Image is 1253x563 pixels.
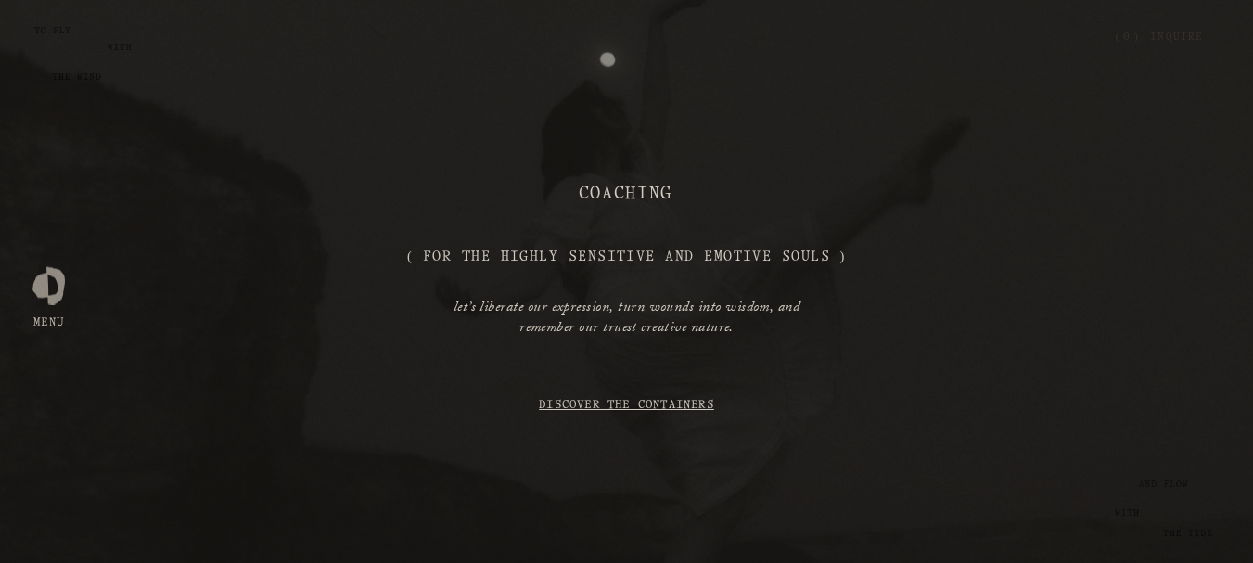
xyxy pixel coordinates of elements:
span: 0 [1123,32,1130,42]
h2: ( For the Highly Sensitive and Emotive Souls ) [290,248,963,266]
span: ) [1134,32,1138,42]
a: 0 items in cart [1116,31,1138,45]
span: ( [1116,32,1119,42]
em: let’s liberate our expression, turn wounds into wisdom, and remember our truest creative nature. [454,296,804,341]
strong: coaching [579,186,672,202]
a: Inquire [1150,21,1203,54]
a: Discover the Containers [539,388,714,423]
